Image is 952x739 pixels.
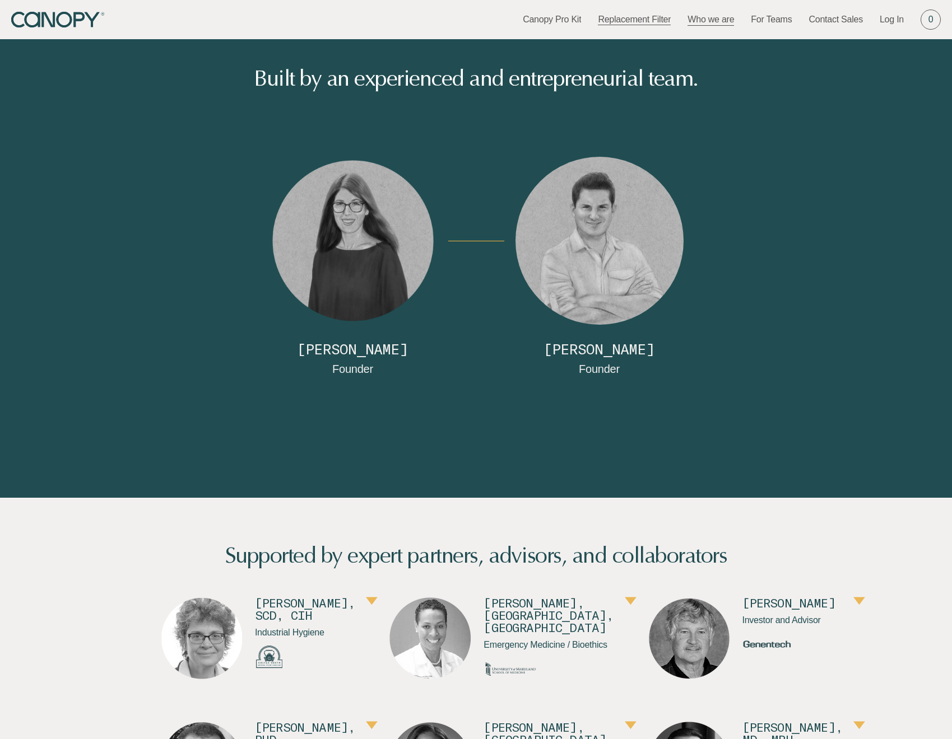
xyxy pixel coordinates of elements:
a: Log In [880,13,904,26]
a: Canopy Pro Kit [523,13,581,26]
a: 0 [921,10,941,30]
a: Contact Sales [809,13,863,26]
span: 0 [928,13,934,26]
h2: Supported by expert partners, advisors, and collaborators [95,544,857,567]
a: Replacement Filter [598,13,671,26]
a: For Teams [751,13,792,26]
h2: Built by an experienced and entrepreneurial team. [95,67,857,90]
a: Who we are [688,13,734,26]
